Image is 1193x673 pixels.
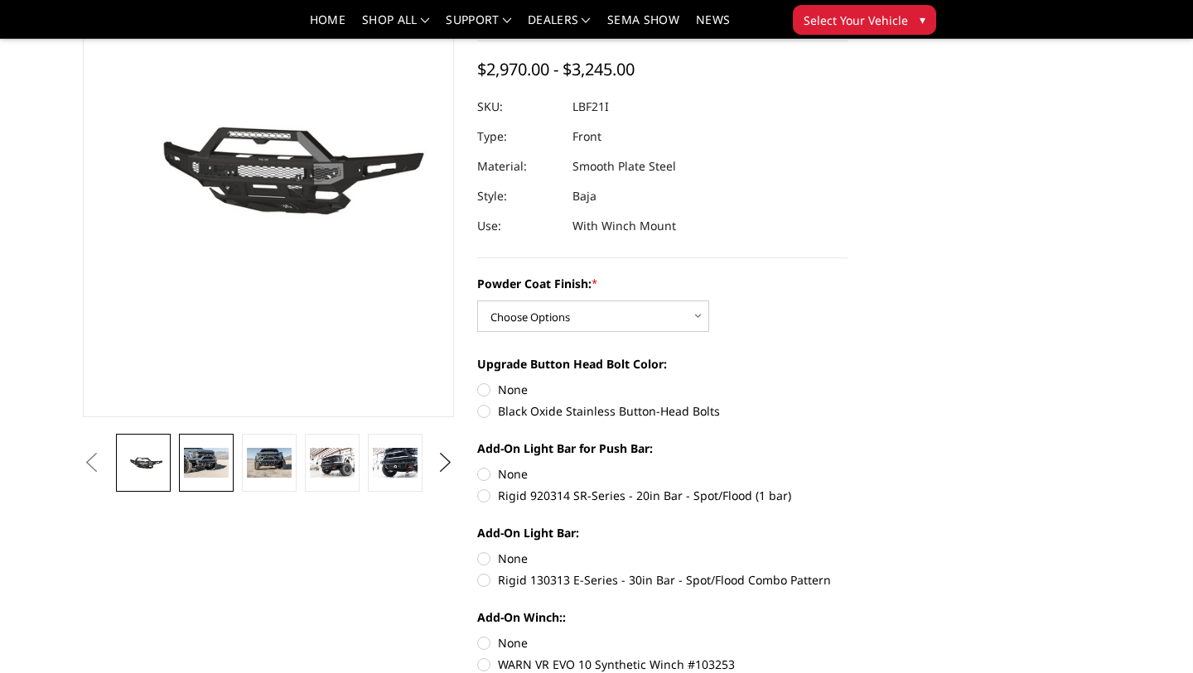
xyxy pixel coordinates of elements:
label: None [477,550,848,567]
dd: With Winch Mount [572,211,676,241]
label: Upgrade Button Head Bolt Color: [477,355,848,373]
label: Add-On Light Bar: [477,524,848,541]
dt: Style: [477,181,560,211]
dt: Use: [477,211,560,241]
a: Support [446,14,511,38]
a: News [696,14,730,38]
dt: Type: [477,122,560,151]
img: 2021-2025 Ford Raptor - Freedom Series - Baja Front Bumper (winch mount) [247,448,292,478]
button: Select Your Vehicle [793,5,936,35]
img: 2021-2025 Ford Raptor - Freedom Series - Baja Front Bumper (winch mount) [373,448,418,478]
dd: Baja [572,181,596,211]
label: Add-On Winch:: [477,608,848,626]
label: Rigid 130313 E-Series - 30in Bar - Spot/Flood Combo Pattern [477,571,848,589]
span: ▾ [920,11,925,28]
img: 2021-2025 Ford Raptor - Freedom Series - Baja Front Bumper (winch mount) [184,448,229,478]
label: Add-On Light Bar for Push Bar: [477,440,848,457]
a: shop all [362,14,429,38]
a: Home [310,14,345,38]
button: Next [432,450,457,475]
dd: Smooth Plate Steel [572,151,676,181]
dd: LBF21I [572,92,609,122]
a: Dealers [528,14,591,38]
span: Select Your Vehicle [804,12,908,29]
span: $2,970.00 - $3,245.00 [477,58,635,80]
label: Rigid 920314 SR-Series - 20in Bar - Spot/Flood (1 bar) [477,487,848,504]
a: SEMA Show [607,14,679,38]
label: Black Oxide Stainless Button-Head Bolts [477,402,848,420]
button: Previous [79,450,104,475]
label: None [477,465,848,483]
label: Powder Coat Finish: [477,275,848,292]
label: WARN VR EVO 10 Synthetic Winch #103253 [477,656,848,673]
dt: SKU: [477,92,560,122]
dd: Front [572,122,601,151]
img: 2021-2025 Ford Raptor - Freedom Series - Baja Front Bumper (winch mount) [310,448,355,478]
label: None [477,381,848,398]
iframe: Chat Widget [1110,594,1193,673]
label: None [477,634,848,651]
dt: Material: [477,151,560,181]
